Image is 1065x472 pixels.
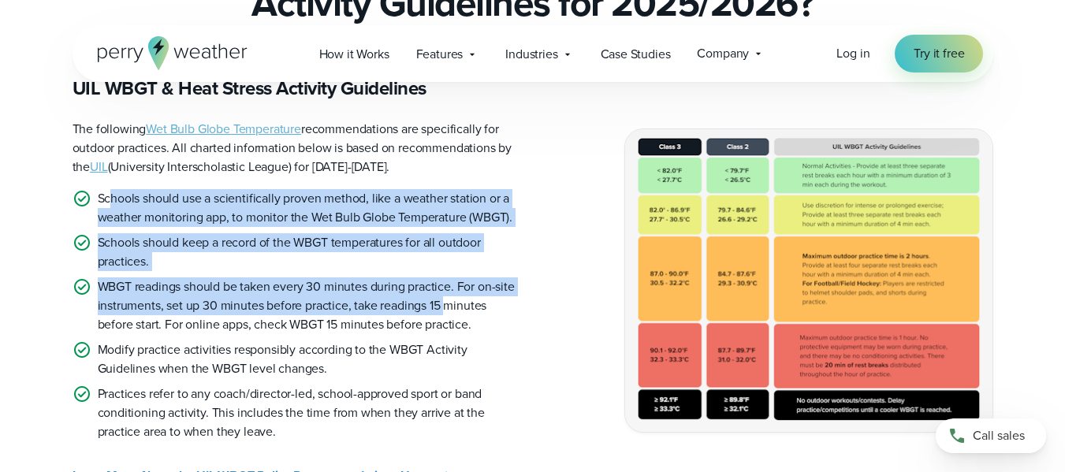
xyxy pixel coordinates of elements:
[625,129,992,431] img: UIL WBGT Guidelines texas state weather policies
[90,158,108,176] a: UIL
[98,385,520,441] p: Practices refer to any coach/director-led, school-approved sport or band conditioning activity. T...
[98,277,520,334] p: WBGT readings should be taken every 30 minutes during practice. For on-site instruments, set up 3...
[936,418,1046,453] a: Call sales
[73,76,520,101] h3: UIL WBGT & Heat Stress Activity Guidelines
[146,120,301,138] a: Wet Bulb Globe Temperature
[319,45,389,64] span: How it Works
[306,38,403,70] a: How it Works
[587,38,684,70] a: Case Studies
[973,426,1025,445] span: Call sales
[601,45,671,64] span: Case Studies
[697,44,749,63] span: Company
[98,340,520,378] p: Modify practice activities responsibly according to the WBGT Activity Guidelines when the WBGT le...
[416,45,464,64] span: Features
[836,44,870,63] a: Log in
[98,189,520,227] p: Schools should use a scientifically proven method, like a weather station or a weather monitoring...
[505,45,557,64] span: Industries
[73,120,520,177] p: The following recommendations are specifically for outdoor practices. All charted information bel...
[98,233,520,271] p: Schools should keep a record of the WBGT temperatures for all outdoor practices.
[895,35,983,72] a: Try it free
[914,44,964,63] span: Try it free
[836,44,870,62] span: Log in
